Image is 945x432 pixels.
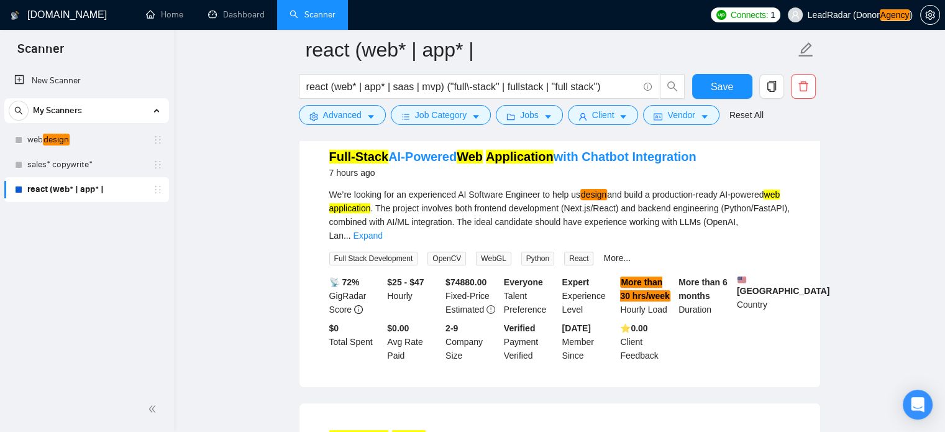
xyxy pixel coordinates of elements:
img: 🇺🇸 [737,275,746,284]
b: $0.00 [387,323,409,333]
a: Reset All [729,108,764,122]
span: Vendor [667,108,695,122]
a: New Scanner [14,68,159,93]
div: Company Size [443,321,501,362]
div: Payment Verified [501,321,560,362]
button: idcardVendorcaret-down [643,105,719,125]
span: caret-down [619,112,628,121]
span: Python [521,252,554,265]
a: sales* copywrite* [27,152,145,177]
span: user [791,11,800,19]
div: Hourly Load [618,275,676,316]
span: exclamation-circle [486,305,495,314]
span: edit [798,42,814,58]
a: Expand [354,231,383,241]
input: Scanner name... [306,34,795,65]
a: More... [603,253,631,263]
mark: application [329,203,371,213]
span: Advanced [323,108,362,122]
li: New Scanner [4,68,169,93]
span: React [564,252,593,265]
span: LeadRadar (Donor ) [808,11,913,19]
span: info-circle [354,305,363,314]
button: search [9,101,29,121]
span: Connects: [731,8,768,22]
span: ... [344,231,351,241]
span: folder [506,112,515,121]
b: $ 74880.00 [445,277,486,287]
img: logo [11,6,19,25]
b: 📡 72% [329,277,360,287]
span: idcard [654,112,662,121]
b: Verified [504,323,536,333]
a: react (web* | app* | [27,177,145,202]
b: $ 0 [329,323,339,333]
button: Save [692,74,752,99]
div: GigRadar Score [327,275,385,316]
span: Full Stack Development [329,252,418,265]
span: double-left [148,403,160,415]
button: settingAdvancedcaret-down [299,105,386,125]
span: caret-down [700,112,709,121]
button: barsJob Categorycaret-down [391,105,491,125]
span: search [9,106,28,115]
span: 1 [770,8,775,22]
div: Duration [676,275,734,316]
button: search [660,74,685,99]
a: webdesign [27,127,145,152]
span: Estimated [445,305,484,315]
div: Experience Level [560,275,618,316]
div: Open Intercom Messenger [903,390,933,420]
a: searchScanner [290,9,336,20]
span: holder [153,135,163,145]
span: setting [309,112,318,121]
span: Jobs [520,108,539,122]
span: My Scanners [33,98,82,123]
span: WebGL [476,252,511,265]
input: Search Freelance Jobs... [306,79,638,94]
span: OpenCV [427,252,466,265]
mark: Application [486,150,554,163]
div: Member Since [560,321,618,362]
span: delete [792,81,815,92]
span: search [660,81,684,92]
span: caret-down [544,112,552,121]
div: Client Feedback [618,321,676,362]
span: holder [153,160,163,170]
span: caret-down [367,112,375,121]
div: Talent Preference [501,275,560,316]
a: setting [920,10,940,20]
b: ⭐️ 0.00 [620,323,647,333]
span: user [578,112,587,121]
li: My Scanners [4,98,169,202]
button: userClientcaret-down [568,105,639,125]
button: setting [920,5,940,25]
span: caret-down [472,112,480,121]
div: We’re looking for an experienced AI Software Engineer to help us and build a production-ready AI-... [329,188,790,242]
b: Everyone [504,277,543,287]
button: copy [759,74,784,99]
mark: Web [457,150,483,163]
span: Save [711,79,733,94]
b: More than 6 months [678,277,728,301]
a: dashboardDashboard [208,9,265,20]
div: Hourly [385,275,443,316]
span: setting [921,10,939,20]
span: bars [401,112,410,121]
span: Job Category [415,108,467,122]
em: More than 30 hrs/week [620,277,670,301]
span: info-circle [644,83,652,91]
div: Country [734,275,793,316]
b: [DATE] [562,323,591,333]
div: 7 hours ago [329,165,696,180]
span: holder [153,185,163,195]
em: Agency [880,9,910,21]
img: upwork-logo.png [716,10,726,20]
mark: Full-Stack [329,150,389,163]
div: Total Spent [327,321,385,362]
button: folderJobscaret-down [496,105,563,125]
a: homeHome [146,9,183,20]
mark: web [764,190,780,200]
div: Avg Rate Paid [385,321,443,362]
em: design [580,189,607,200]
